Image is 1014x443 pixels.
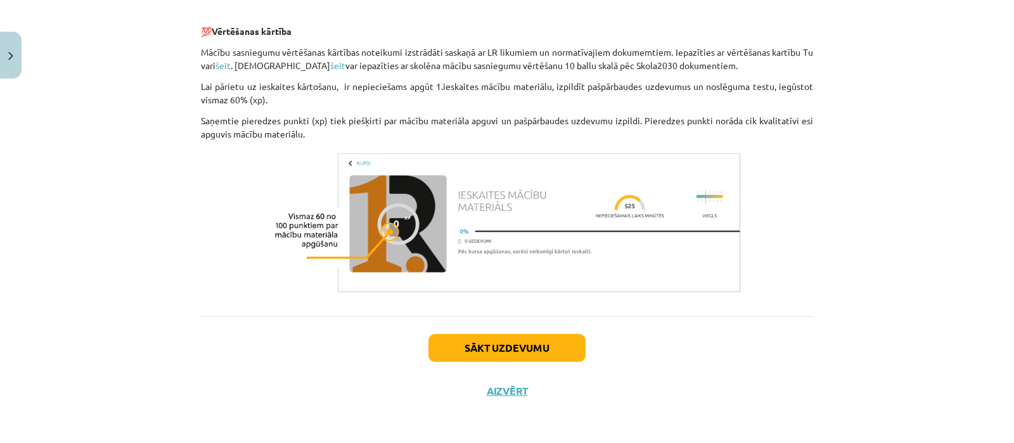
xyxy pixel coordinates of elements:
[8,52,13,60] img: icon-close-lesson-0947bae3869378f0d4975bcd49f059093ad1ed9edebbc8119c70593378902aed.svg
[201,25,813,38] p: 💯
[212,25,292,37] strong: Vērtēšanas kārtība
[201,114,813,141] p: Saņemtie pieredzes punkti (xp) tiek piešķirti par mācību materiāla apguvi un pašpārbaudes uzdevum...
[215,60,231,71] a: šeit
[330,60,345,71] a: šeit
[428,334,586,362] button: Sākt uzdevumu
[201,46,813,72] p: Mācību sasniegumu vērtēšanas kārtības noteikumi izstrādāti saskaņā ar LR likumiem un normatīvajie...
[201,80,813,106] p: Lai pārietu uz ieskaites kārtošanu, ir nepieciešams apgūt 1.ieskaites mācību materiālu, izpildīt ...
[483,385,531,397] button: Aizvērt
